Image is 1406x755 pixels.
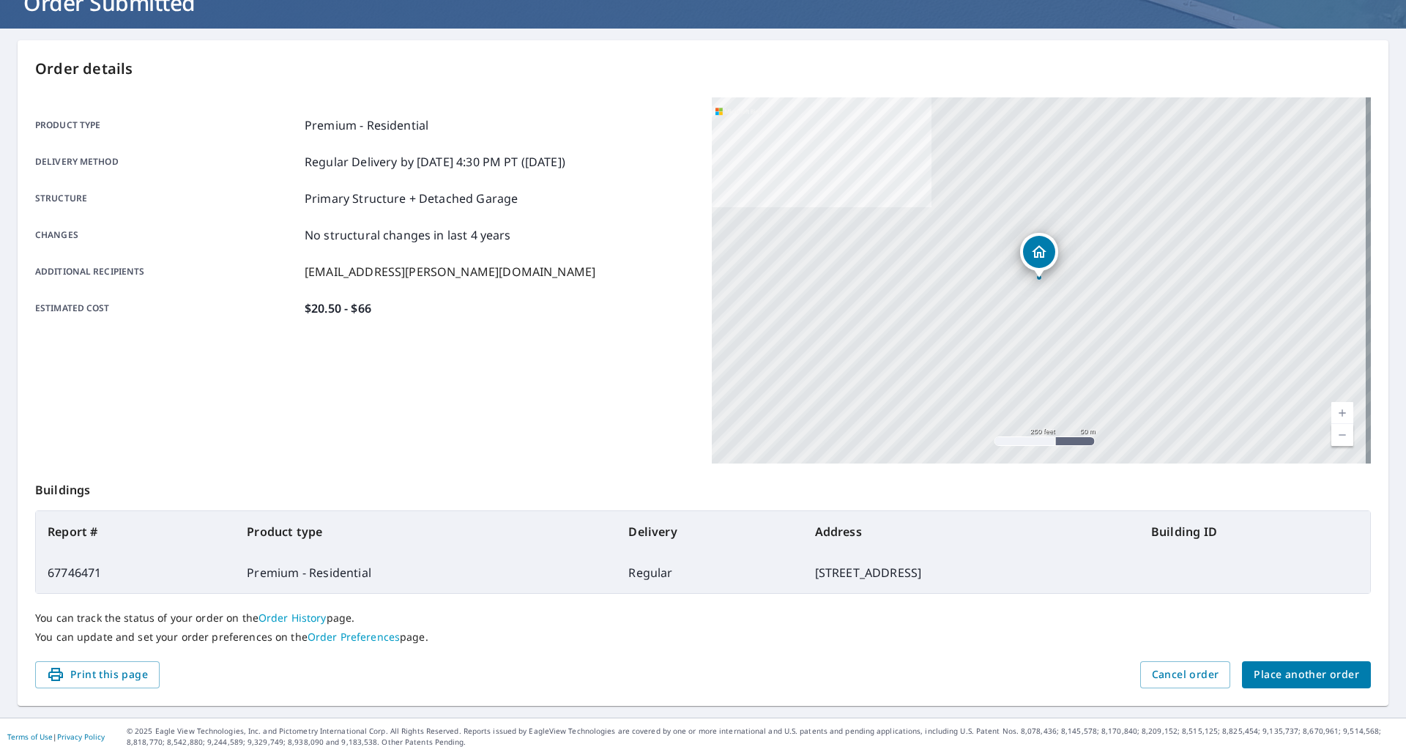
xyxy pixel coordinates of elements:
p: Structure [35,190,299,207]
p: Estimated cost [35,300,299,317]
p: Additional recipients [35,263,299,280]
a: Terms of Use [7,732,53,742]
p: Order details [35,58,1371,80]
p: $20.50 - $66 [305,300,371,317]
span: Print this page [47,666,148,684]
th: Report # [36,511,235,552]
a: Current Level 17, Zoom In [1331,402,1353,424]
p: © 2025 Eagle View Technologies, Inc. and Pictometry International Corp. All Rights Reserved. Repo... [127,726,1399,748]
button: Cancel order [1140,661,1231,688]
div: Dropped pin, building 1, Residential property, 5245 Lansdowne Ave Saint Louis, MO 63109 [1020,233,1058,278]
button: Place another order [1242,661,1371,688]
p: You can track the status of your order on the page. [35,611,1371,625]
p: Premium - Residential [305,116,428,134]
p: [EMAIL_ADDRESS][PERSON_NAME][DOMAIN_NAME] [305,263,595,280]
a: Privacy Policy [57,732,105,742]
p: Changes [35,226,299,244]
td: 67746471 [36,552,235,593]
th: Product type [235,511,617,552]
th: Delivery [617,511,803,552]
td: Regular [617,552,803,593]
a: Order Preferences [308,630,400,644]
td: Premium - Residential [235,552,617,593]
p: Product type [35,116,299,134]
p: No structural changes in last 4 years [305,226,511,244]
span: Place another order [1254,666,1359,684]
a: Order History [258,611,327,625]
p: You can update and set your order preferences on the page. [35,631,1371,644]
th: Building ID [1139,511,1370,552]
p: | [7,732,105,741]
button: Print this page [35,661,160,688]
p: Delivery method [35,153,299,171]
span: Cancel order [1152,666,1219,684]
td: [STREET_ADDRESS] [803,552,1139,593]
p: Buildings [35,464,1371,510]
p: Regular Delivery by [DATE] 4:30 PM PT ([DATE]) [305,153,565,171]
th: Address [803,511,1139,552]
a: Current Level 17, Zoom Out [1331,424,1353,446]
p: Primary Structure + Detached Garage [305,190,518,207]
